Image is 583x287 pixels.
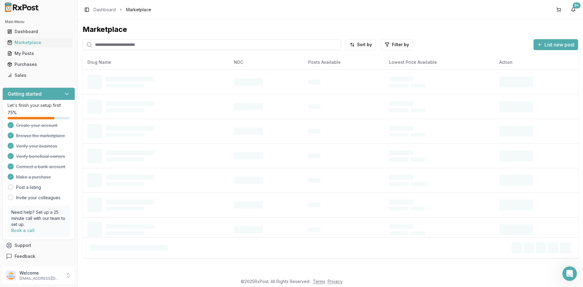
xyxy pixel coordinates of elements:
[16,195,60,201] a: Invite your colleagues
[16,184,41,190] a: Post a listing
[384,55,495,70] th: Lowest Price Available
[16,174,51,180] span: Make a purchase
[313,279,325,284] a: Terms
[5,19,73,24] h2: Main Menu
[2,27,75,36] button: Dashboard
[381,39,413,50] button: Filter by
[562,266,577,281] iframe: Intercom live chat
[534,39,578,50] button: List new post
[15,253,35,259] span: Feedback
[7,50,70,56] div: My Posts
[7,39,70,46] div: Marketplace
[16,133,65,139] span: Browse the marketplace
[94,7,151,13] nav: breadcrumb
[7,72,70,78] div: Sales
[328,279,343,284] a: Privacy
[11,209,66,227] p: Need help? Set up a 25 minute call with our team to set up.
[494,55,578,70] th: Action
[5,37,73,48] a: Marketplace
[83,55,229,70] th: Drug Name
[303,55,384,70] th: Posts Available
[19,276,62,281] p: [EMAIL_ADDRESS][DOMAIN_NAME]
[534,42,578,48] a: List new post
[2,60,75,69] button: Purchases
[573,2,581,9] div: 9+
[16,122,57,128] span: Create your account
[5,59,73,70] a: Purchases
[11,228,35,233] a: Book a call
[16,143,57,149] span: Verify your business
[5,70,73,81] a: Sales
[392,42,409,48] span: Filter by
[7,61,70,67] div: Purchases
[126,7,151,13] span: Marketplace
[8,90,42,97] h3: Getting started
[544,41,574,48] span: List new post
[94,7,116,13] a: Dashboard
[2,49,75,58] button: My Posts
[16,153,65,159] span: Verify beneficial owners
[568,5,578,15] button: 9+
[2,70,75,80] button: Sales
[346,39,376,50] button: Sort by
[6,271,16,280] img: User avatar
[8,102,70,108] p: Let's finish your setup first!
[357,42,372,48] span: Sort by
[2,2,41,12] img: RxPost Logo
[16,164,65,170] span: Connect a bank account
[83,25,578,34] div: Marketplace
[19,270,62,276] p: Welcome
[2,38,75,47] button: Marketplace
[5,26,73,37] a: Dashboard
[2,240,75,251] button: Support
[229,55,303,70] th: NDC
[7,29,70,35] div: Dashboard
[2,251,75,262] button: Feedback
[8,110,17,116] span: 75 %
[5,48,73,59] a: My Posts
